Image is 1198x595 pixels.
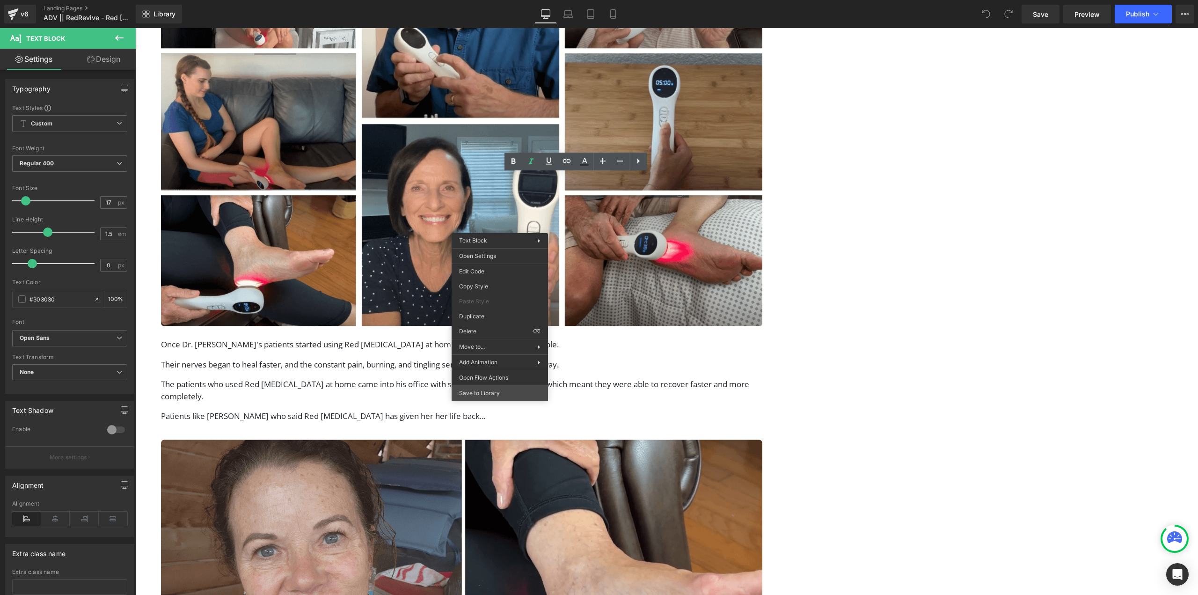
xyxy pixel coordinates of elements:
div: Text Color [12,279,127,286]
i: Open Sans [20,334,50,342]
span: Open Flow Actions [459,374,541,382]
button: Publish [1115,5,1172,23]
a: Desktop [534,5,557,23]
div: Letter Spacing [12,248,127,254]
span: Text Block [459,237,487,244]
input: Color [29,294,89,304]
div: Extra class name [12,569,127,575]
span: px [118,199,126,206]
p: Once Dr. [PERSON_NAME]'s patients started using Red [MEDICAL_DATA] at home, the results were incr... [26,310,627,323]
p: Their nerves began to heal faster, and the constant pain, burning, and tingling sensations starte... [26,331,627,343]
span: em [118,231,126,237]
span: Move to... [459,343,538,351]
button: More [1176,5,1194,23]
span: Duplicate [459,312,541,321]
a: v6 [4,5,36,23]
span: Publish [1126,10,1149,18]
span: Edit Code [459,267,541,276]
div: Text Transform [12,354,127,360]
span: Open Settings [459,252,541,260]
div: Text Shadow [12,401,53,414]
div: Alignment [12,476,44,489]
div: Extra class name [12,544,66,558]
div: Line Height [12,216,127,223]
a: Landing Pages [44,5,151,12]
p: The patients who used Red [MEDICAL_DATA] at home came into his office with stronger, healthier ne... [26,350,627,374]
button: Undo [977,5,995,23]
b: Regular 400 [20,160,54,167]
span: Copy Style [459,282,541,291]
span: Delete [459,327,533,336]
div: Font Weight [12,145,127,152]
div: v6 [19,8,30,20]
div: Font Size [12,185,127,191]
span: px [118,262,126,268]
div: Text Styles [12,104,127,111]
div: % [104,291,127,308]
div: Open Intercom Messenger [1166,563,1189,586]
span: Paste Style [459,297,541,306]
div: Alignment [12,500,127,507]
p: More settings [50,453,87,462]
span: Save to Library [459,389,541,397]
b: None [20,368,34,375]
div: Typography [12,80,51,93]
a: Design [70,49,138,70]
span: Save [1033,9,1048,19]
a: Mobile [602,5,624,23]
span: ⌫ [533,327,541,336]
div: Enable [12,426,98,435]
b: Custom [31,120,52,128]
a: Tablet [579,5,602,23]
a: Laptop [557,5,579,23]
span: Add Animation [459,358,538,367]
div: Font [12,319,127,325]
span: Library [153,10,175,18]
button: Redo [999,5,1018,23]
span: Preview [1074,9,1100,19]
button: More settings [6,446,134,468]
a: Preview [1063,5,1111,23]
span: Text Block [26,35,65,42]
span: ADV || RedRevive - Red [MEDICAL_DATA] || Abu4 [44,14,133,22]
a: New Library [136,5,182,23]
p: Patients like [PERSON_NAME] who said Red [MEDICAL_DATA] has given her her life back… [26,382,627,394]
